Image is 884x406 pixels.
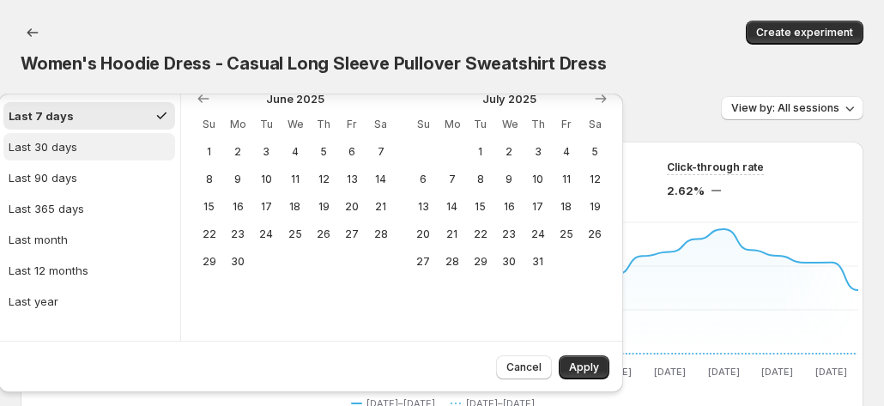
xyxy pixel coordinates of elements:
span: 19 [316,200,330,214]
th: Monday [223,111,251,138]
span: 20 [416,227,431,241]
span: 10 [259,173,274,186]
span: 17 [259,200,274,214]
span: 29 [473,255,487,269]
th: Thursday [309,111,337,138]
span: 28 [445,255,459,269]
button: Wednesday June 4 2025 [281,138,309,166]
div: Last month [9,231,68,248]
span: 26 [316,227,330,241]
button: Last 12 months [3,257,175,284]
button: Wednesday June 11 2025 [281,166,309,193]
button: Wednesday July 9 2025 [495,166,524,193]
span: 1 [473,145,487,159]
span: 5 [316,145,330,159]
button: Tuesday June 10 2025 [252,166,281,193]
span: 23 [230,227,245,241]
span: 7 [373,145,388,159]
button: Saturday June 28 2025 [366,221,395,248]
button: Thursday July 17 2025 [524,193,552,221]
button: Monday June 23 2025 [223,221,251,248]
span: 3 [259,145,274,159]
span: 8 [473,173,487,186]
div: Last 90 days [9,169,77,186]
button: Monday July 7 2025 [438,166,466,193]
span: Th [316,118,330,131]
span: 15 [473,200,487,214]
button: Saturday July 5 2025 [581,138,609,166]
button: Wednesday July 30 2025 [495,248,524,276]
button: Wednesday July 23 2025 [495,221,524,248]
button: Last 365 days [3,195,175,222]
button: Sunday June 8 2025 [195,166,223,193]
span: Mo [230,118,245,131]
button: Thursday July 10 2025 [524,166,552,193]
button: Sunday June 22 2025 [195,221,223,248]
span: We [502,118,517,131]
th: Saturday [581,111,609,138]
span: 23 [502,227,517,241]
button: Tuesday June 24 2025 [252,221,281,248]
span: Cancel [506,361,542,374]
button: Tuesday June 3 2025 [252,138,281,166]
button: Friday June 20 2025 [338,193,366,221]
th: Friday [552,111,580,138]
button: Saturday July 26 2025 [581,221,609,248]
span: 4 [559,145,573,159]
button: Friday June 6 2025 [338,138,366,166]
button: Friday July 25 2025 [552,221,580,248]
span: Su [416,118,431,131]
button: Sunday June 29 2025 [195,248,223,276]
button: Wednesday June 25 2025 [281,221,309,248]
span: 11 [288,173,302,186]
button: Tuesday July 22 2025 [466,221,494,248]
span: Su [202,118,216,131]
span: 2 [230,145,245,159]
span: 21 [445,227,459,241]
span: 7 [445,173,459,186]
span: 5 [588,145,602,159]
button: Last 90 days [3,164,175,191]
span: 6 [345,145,360,159]
span: 22 [202,227,216,241]
button: Last 7 days [3,102,175,130]
button: Thursday July 31 2025 [524,248,552,276]
span: 16 [230,200,245,214]
button: Tuesday July 8 2025 [466,166,494,193]
button: Saturday June 14 2025 [366,166,395,193]
span: Fr [345,118,360,131]
div: Last 30 days [9,138,77,155]
button: Last 30 days [3,133,175,161]
span: 10 [530,173,545,186]
span: 18 [288,200,302,214]
button: Sunday July 20 2025 [409,221,438,248]
button: Friday June 13 2025 [338,166,366,193]
span: 16 [502,200,517,214]
span: 6 [416,173,431,186]
button: Apply [559,355,609,379]
button: Monday June 16 2025 [223,193,251,221]
span: 22 [473,227,487,241]
th: Wednesday [281,111,309,138]
span: 25 [288,227,302,241]
button: Sunday June 1 2025 [195,138,223,166]
button: Wednesday July 16 2025 [495,193,524,221]
th: Wednesday [495,111,524,138]
span: 2.62% [667,182,705,199]
span: Tu [259,118,274,131]
button: Thursday June 26 2025 [309,221,337,248]
button: Wednesday June 18 2025 [281,193,309,221]
th: Saturday [366,111,395,138]
span: 26 [588,227,602,241]
button: Saturday July 12 2025 [581,166,609,193]
span: Th [530,118,545,131]
button: Last month [3,226,175,253]
th: Friday [338,111,366,138]
button: Monday June 9 2025 [223,166,251,193]
th: Tuesday [466,111,494,138]
button: Sunday June 15 2025 [195,193,223,221]
button: Saturday July 19 2025 [581,193,609,221]
div: Last 365 days [9,200,84,217]
span: 24 [530,227,545,241]
span: 13 [416,200,431,214]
